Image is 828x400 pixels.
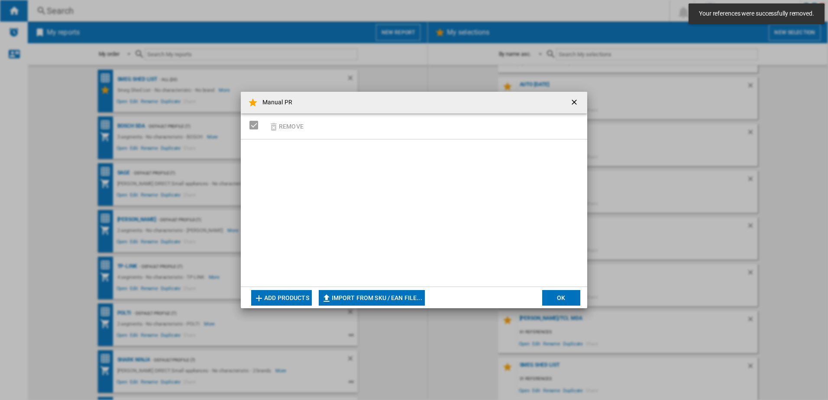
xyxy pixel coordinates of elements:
button: getI18NText('BUTTONS.CLOSE_DIALOG') [566,94,584,111]
span: Your references were successfully removed. [696,10,817,18]
ng-md-icon: getI18NText('BUTTONS.CLOSE_DIALOG') [570,98,580,108]
md-checkbox: SELECTIONS.EDITION_POPUP.SELECT_DESELECT [249,118,262,132]
button: Remove [266,116,306,136]
button: OK [542,290,580,306]
h4: Manual PR [258,98,292,107]
button: Add products [251,290,312,306]
button: Import from SKU / EAN file... [319,290,425,306]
